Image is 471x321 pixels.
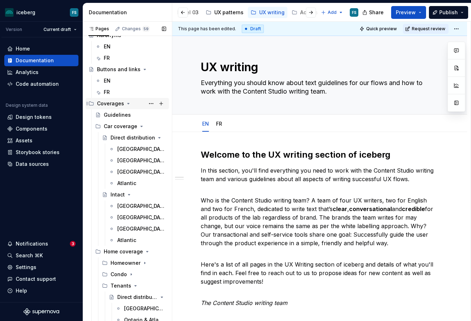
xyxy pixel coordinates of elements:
div: Car coverage [92,121,169,132]
a: Code automation [4,78,78,90]
a: Direct distribution [99,132,169,143]
div: Coverages [86,98,169,109]
div: Tenants [99,280,169,291]
span: This page has been edited. [178,26,236,32]
div: Home coverage [92,246,169,257]
div: Atlantic [117,180,136,187]
a: FR [92,86,169,98]
div: Homeowner [99,257,169,269]
div: Atlantic [117,237,136,244]
a: Guidelines [92,109,169,121]
span: Share [369,9,384,16]
div: Homeowner [111,259,140,267]
div: [GEOGRAPHIC_DATA] [117,168,165,175]
div: FS [72,10,77,15]
div: FR [104,54,110,62]
button: Current draft [40,25,80,35]
div: Condo [99,269,169,280]
strong: clear [333,205,347,212]
a: [GEOGRAPHIC_DATA] [106,155,169,166]
div: [GEOGRAPHIC_DATA] [117,225,165,232]
div: Search ⌘K [16,252,43,259]
a: [GEOGRAPHIC_DATA] [106,143,169,155]
a: EN [92,75,169,86]
a: [GEOGRAPHIC_DATA] [106,166,169,178]
div: Changes [122,26,150,32]
div: Car coverage [104,123,137,130]
span: Preview [396,9,416,16]
span: Current draft [43,27,71,32]
button: Share [359,6,388,19]
div: Code automation [16,80,59,88]
a: Intact [99,189,169,200]
button: Add [319,7,345,17]
a: Components [4,123,78,135]
a: Accessibility [289,7,334,18]
div: [GEOGRAPHIC_DATA] [117,202,165,210]
button: icebergFS [1,5,81,20]
div: UX writing [259,9,285,16]
div: [GEOGRAPHIC_DATA] [124,305,165,312]
p: In this section, you'll find everything you need to work with the Content Studio writing team and... [201,166,439,183]
div: Guidelines [104,111,131,119]
span: Publish [439,9,458,16]
a: Documentation [4,55,78,66]
div: [GEOGRAPHIC_DATA] [117,214,165,221]
div: Notifications [16,240,48,247]
div: Condo [111,271,127,278]
textarea: Everything you should know about text guidelines for our flows and how to work with the Content S... [199,77,437,97]
div: Storybook stories [16,149,60,156]
button: Search ⌘K [4,250,78,261]
button: Preview [391,6,426,19]
button: Request review [403,24,449,34]
a: [GEOGRAPHIC_DATA] [106,223,169,235]
div: Buttons and links [97,66,140,73]
div: Design system data [6,102,48,108]
span: Request review [412,26,445,32]
div: FS [352,10,357,15]
div: Assets [16,137,32,144]
div: Components [16,125,47,132]
div: FR [104,89,110,96]
div: [GEOGRAPHIC_DATA] [117,146,165,153]
a: Data sources [4,158,78,170]
a: EN [92,41,169,52]
div: Contact support [16,275,56,283]
textarea: UX writing [199,59,437,76]
a: EN [202,121,209,127]
a: [GEOGRAPHIC_DATA] [106,200,169,212]
div: EN [104,43,111,50]
a: Atlantic [106,178,169,189]
div: iceberg [16,9,35,16]
span: 3 [70,241,76,247]
div: Documentation [89,9,169,16]
a: Direct distribution [106,291,169,303]
p: Who is the Content Studio writing team? A team of four UX writers, two for English and two for Fr... [201,188,439,247]
div: Settings [16,264,36,271]
a: Storybook stories [4,147,78,158]
a: [GEOGRAPHIC_DATA] [113,303,169,314]
a: Supernova Logo [24,308,59,315]
a: Buttons and links [86,64,169,75]
p: Here's a list of all pages in the UX Writing section of iceberg and details of what you'll find i... [201,252,439,286]
div: Version [6,27,22,32]
div: Intact [111,191,125,198]
div: EN [104,77,111,84]
div: Pages [88,26,109,32]
a: Atlantic [106,235,169,246]
div: Home coverage [104,248,143,255]
h2: Welcome to the UX writing section of iceberg [201,149,439,160]
span: Add [328,10,337,15]
button: Publish [429,6,468,19]
a: Assets [4,135,78,146]
a: Settings [4,262,78,273]
img: 418c6d47-6da6-4103-8b13-b5999f8989a1.png [5,8,14,17]
button: Help [4,285,78,296]
a: FR [216,121,222,127]
div: UX patterns [214,9,244,16]
a: UX patterns [203,7,246,18]
a: Design tokens [4,111,78,123]
a: Home [4,43,78,54]
div: Data sources [16,160,49,168]
div: [GEOGRAPHIC_DATA] [117,157,165,164]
